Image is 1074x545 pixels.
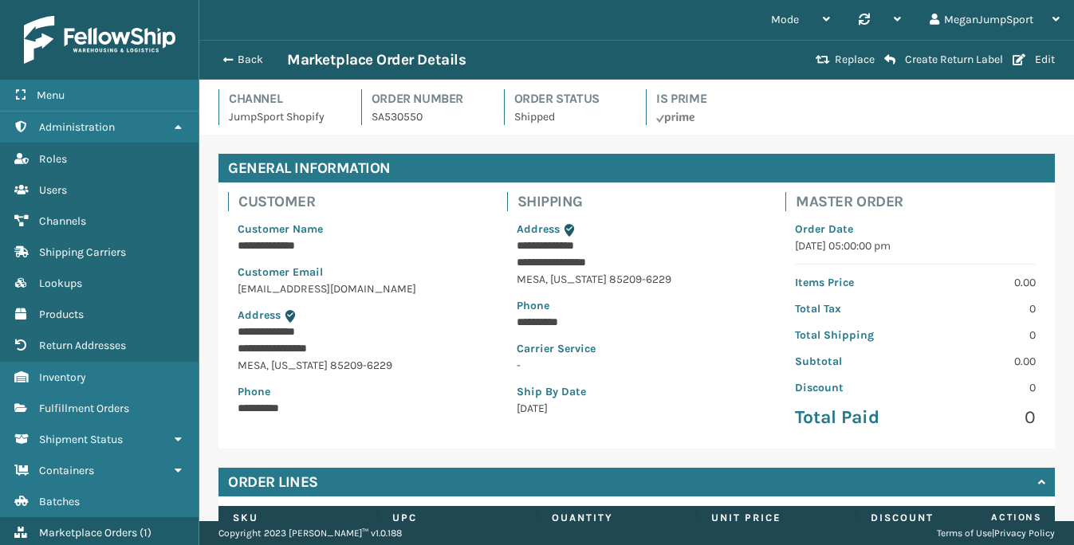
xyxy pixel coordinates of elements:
label: Discount [871,511,1001,525]
span: Menu [37,88,65,102]
span: Products [39,308,84,321]
p: Copyright 2023 [PERSON_NAME]™ v 1.0.188 [218,521,402,545]
button: Edit [1008,53,1060,67]
p: [EMAIL_ADDRESS][DOMAIN_NAME] [238,280,478,297]
span: Roles [39,152,67,166]
span: Actions [941,504,1052,531]
span: Address [517,222,560,236]
span: Address [238,308,281,322]
span: Inventory [39,371,86,384]
button: Replace [811,53,879,67]
p: Carrier Service [517,340,757,357]
i: Edit [1013,54,1025,65]
p: Phone [517,297,757,314]
span: Batches [39,495,80,508]
span: Fulfillment Orders [39,402,129,415]
p: MESA , [US_STATE] 85209-6229 [238,357,478,374]
i: Create Return Label [884,53,895,66]
h4: Customer [238,192,488,211]
p: [DATE] 05:00:00 pm [795,237,1036,254]
p: 0 [925,379,1036,396]
h3: Marketplace Order Details [287,50,466,69]
p: 0 [925,327,1036,343]
p: 0.00 [925,274,1036,291]
label: UPC [392,511,522,525]
p: Shipped [514,108,627,125]
h4: General Information [218,154,1055,182]
button: Back [214,53,287,67]
a: Terms of Use [937,527,992,539]
p: SA530550 [372,108,485,125]
p: - [517,357,757,374]
div: | [937,521,1055,545]
p: Discount [795,379,906,396]
span: Marketplace Orders [39,526,137,539]
span: Lookups [39,276,82,290]
h4: Order Number [372,89,485,108]
img: logo [24,16,175,64]
span: Return Addresses [39,339,126,352]
h4: Channel [229,89,342,108]
p: Total Tax [795,300,906,317]
p: Total Paid [795,406,906,429]
span: Channels [39,214,86,228]
h4: Master Order [796,192,1045,211]
p: 0 [925,300,1036,317]
button: Create Return Label [879,53,1008,67]
p: JumpSport Shopify [229,108,342,125]
h4: Order Status [514,89,627,108]
span: ( 1 ) [140,526,151,539]
p: Total Shipping [795,327,906,343]
p: Phone [238,383,478,400]
span: Containers [39,464,94,477]
p: Customer Email [238,264,478,280]
a: Privacy Policy [994,527,1055,539]
label: Quantity [552,511,682,525]
h4: Shipping [517,192,767,211]
span: Administration [39,120,115,134]
p: 0.00 [925,353,1036,370]
span: Shipping Carriers [39,245,126,259]
p: Customer Name [238,221,478,237]
label: SKU [233,511,363,525]
h4: Is Prime [656,89,769,108]
p: Subtotal [795,353,906,370]
span: Users [39,183,67,197]
i: Replace [816,54,830,65]
span: Shipment Status [39,433,123,446]
p: [DATE] [517,400,757,417]
h4: Order Lines [228,472,318,492]
span: Mode [771,13,799,26]
p: Items Price [795,274,906,291]
p: Ship By Date [517,383,757,400]
p: 0 [925,406,1036,429]
p: MESA , [US_STATE] 85209-6229 [517,271,757,288]
p: Order Date [795,221,1036,237]
label: Unit Price [711,511,841,525]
